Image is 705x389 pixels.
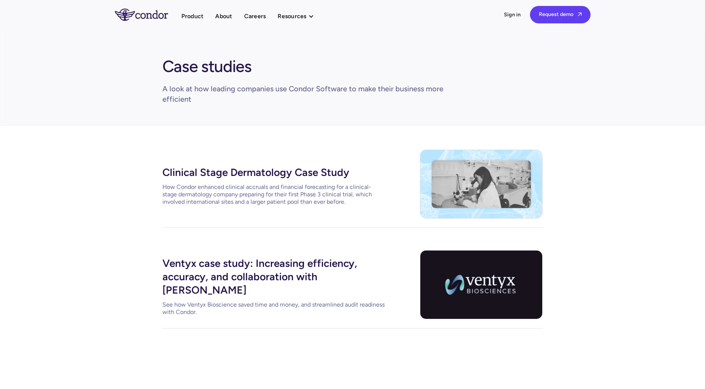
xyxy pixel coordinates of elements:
[115,9,181,20] a: home
[215,11,232,21] a: About
[162,163,385,180] div: Clinical Stage Dermatology Case Study
[162,163,385,206] a: Clinical Stage Dermatology Case StudyHow Condor enhanced clinical accruals and financial forecast...
[530,6,591,23] a: Request demo
[578,12,582,17] span: 
[162,53,252,77] h1: Case studies
[504,11,521,19] a: Sign in
[181,11,204,21] a: Product
[278,11,306,21] div: Resources
[278,11,321,21] div: Resources
[162,254,385,316] a: Ventyx case study: Increasing efficiency, accuracy, and collaboration with [PERSON_NAME]See how V...
[162,183,385,206] div: How Condor enhanced clinical accruals and financial forecasting for a clinical-stage dermatology ...
[244,11,266,21] a: Careers
[162,84,448,104] div: A look at how leading companies use Condor Software to make their business more efficient
[162,301,385,316] div: See how Ventyx Bioscience saved time and money, and streamlined audit readiness with Condor.
[162,254,385,298] div: Ventyx case study: Increasing efficiency, accuracy, and collaboration with [PERSON_NAME]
